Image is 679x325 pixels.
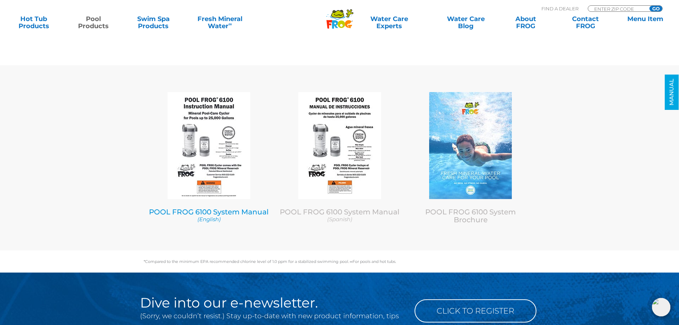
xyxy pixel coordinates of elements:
[559,15,612,30] a: ContactFROG
[429,92,512,199] img: PoolFrog-Brochure-2021
[197,216,221,223] em: (English)
[346,15,432,30] a: Water CareExperts
[665,75,679,110] a: MANUAL
[140,296,404,310] h2: Dive into our e-newsletter.
[541,5,578,12] p: Find A Dealer
[168,92,250,199] img: Pool-Frog-Model-6100-Manual-English
[280,208,400,223] a: POOL FROG 6100 System Manual (Spanish)
[425,208,516,224] a: POOL FROG 6100 System Brochure
[439,15,492,30] a: Water CareBlog
[652,298,670,316] img: openIcon
[499,15,552,30] a: AboutFROG
[593,6,642,12] input: Zip Code Form
[327,216,352,223] em: (Spanish)
[415,299,536,323] a: Click to Register
[187,15,253,30] a: Fresh MineralWater∞
[649,6,662,11] input: GO
[127,15,180,30] a: Swim SpaProducts
[619,15,672,30] a: Menu Item
[67,15,120,30] a: PoolProducts
[228,21,232,27] sup: ∞
[149,208,269,223] a: POOL FROG 6100 System Manual (English)
[298,92,381,199] img: PoolFrog-6100-Manual-Spanish
[7,15,60,30] a: Hot TubProducts
[144,259,536,264] p: *Compared to the minimum EPA recommended chlorine level of 1.0 ppm for a stabilized swimming pool...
